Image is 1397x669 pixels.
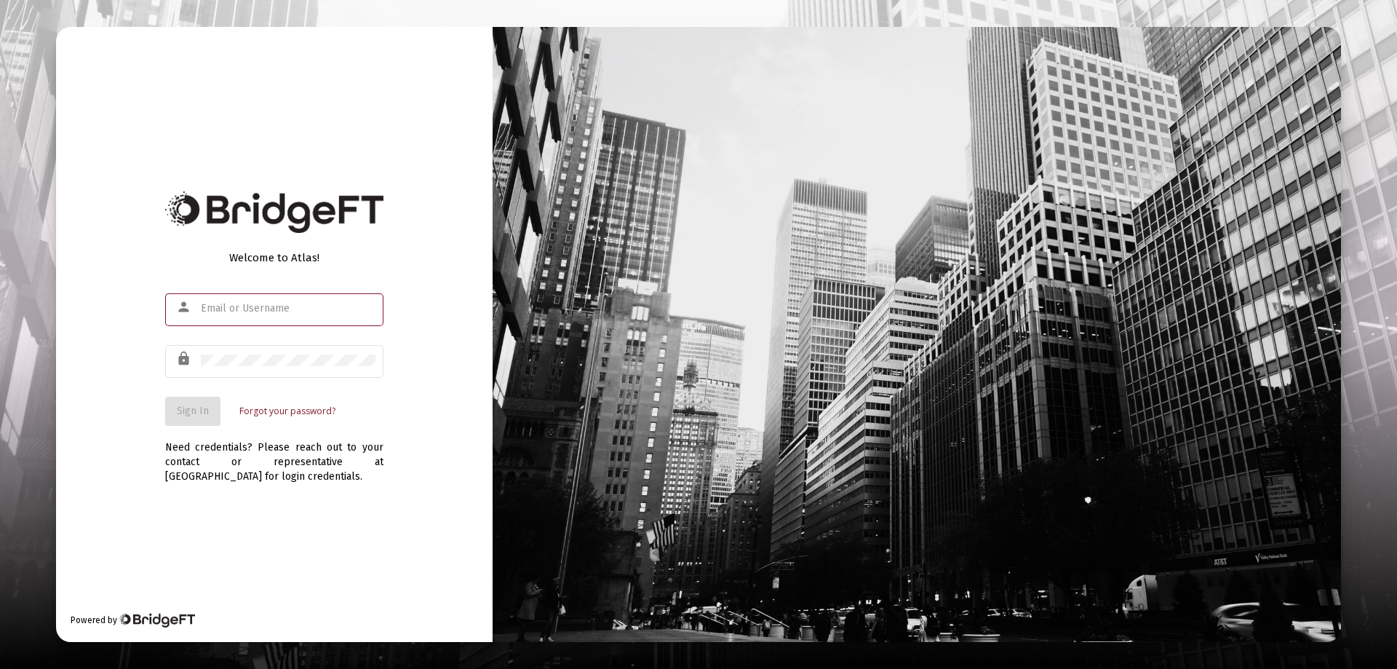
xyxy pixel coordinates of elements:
img: Bridge Financial Technology Logo [119,613,195,628]
img: Bridge Financial Technology Logo [165,191,383,233]
a: Forgot your password? [239,404,335,419]
button: Sign In [165,397,220,426]
input: Email or Username [201,303,375,314]
mat-icon: person [176,298,194,316]
div: Need credentials? Please reach out to your contact or representative at [GEOGRAPHIC_DATA] for log... [165,426,383,484]
div: Welcome to Atlas! [165,250,383,265]
span: Sign In [177,405,209,417]
div: Powered by [71,613,195,628]
mat-icon: lock [176,350,194,368]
